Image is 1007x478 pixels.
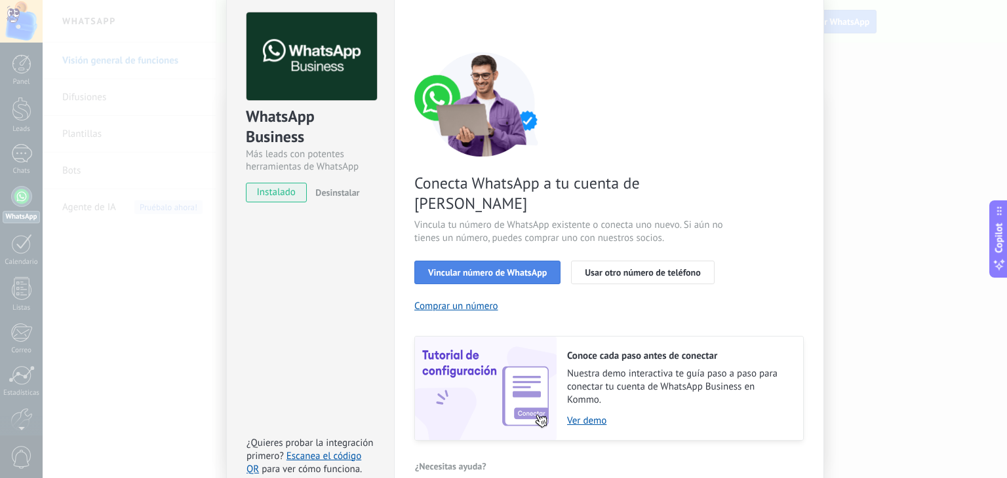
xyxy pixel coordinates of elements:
div: WhatsApp Business [246,106,375,148]
h2: Conoce cada paso antes de conectar [567,350,790,362]
span: Vincular número de WhatsApp [428,268,547,277]
button: Vincular número de WhatsApp [414,261,561,284]
a: Ver demo [567,414,790,427]
div: Más leads con potentes herramientas de WhatsApp [246,148,375,173]
span: para ver cómo funciona. [262,463,362,475]
button: Comprar un número [414,300,498,312]
span: Copilot [993,223,1006,253]
span: Nuestra demo interactiva te guía paso a paso para conectar tu cuenta de WhatsApp Business en Kommo. [567,367,790,407]
span: instalado [247,183,306,202]
span: ¿Necesitas ayuda? [415,462,486,471]
img: connect number [414,52,552,156]
a: Escanea el código QR [247,450,361,475]
button: ¿Necesitas ayuda? [414,456,487,476]
span: Conecta WhatsApp a tu cuenta de [PERSON_NAME] [414,173,726,213]
span: Usar otro número de teléfono [585,268,700,277]
button: Desinstalar [310,183,359,202]
span: Vincula tu número de WhatsApp existente o conecta uno nuevo. Si aún no tienes un número, puedes c... [414,219,726,245]
img: logo_main.png [247,12,377,101]
button: Usar otro número de teléfono [571,261,714,284]
span: Desinstalar [315,187,359,198]
span: ¿Quieres probar la integración primero? [247,437,374,462]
